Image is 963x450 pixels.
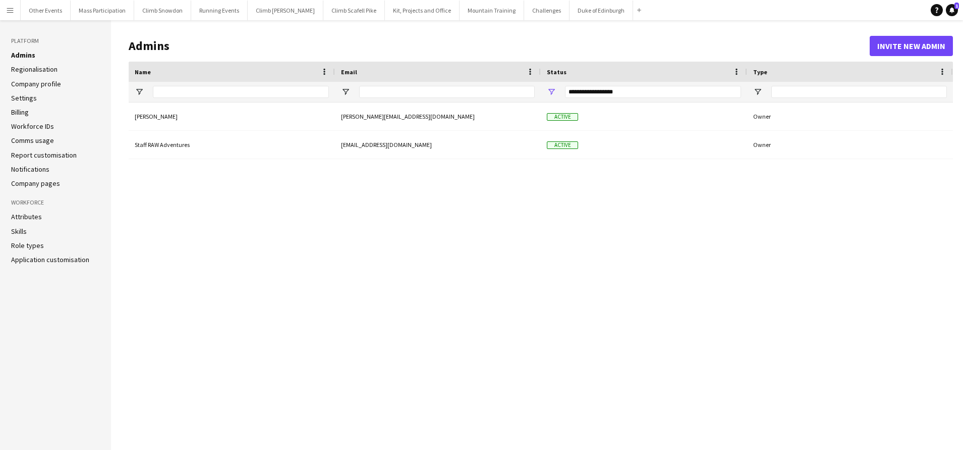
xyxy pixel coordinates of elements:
a: Admins [11,51,35,60]
h3: Platform [11,36,100,45]
span: Active [547,141,578,149]
a: Settings [11,93,37,103]
button: Mass Participation [71,1,134,20]
span: Name [135,68,151,76]
div: Owner [747,103,953,130]
button: Open Filter Menu [547,87,556,96]
button: Invite new admin [870,36,953,56]
button: Open Filter Menu [753,87,762,96]
button: Climb [PERSON_NAME] [248,1,323,20]
a: Comms usage [11,136,54,145]
a: Application customisation [11,255,89,264]
input: Name Filter Input [153,86,329,98]
button: Kit, Projects and Office [385,1,460,20]
span: 1 [954,3,959,9]
h3: Workforce [11,198,100,207]
button: Other Events [21,1,71,20]
input: Email Filter Input [359,86,535,98]
input: Type Filter Input [771,86,947,98]
span: Status [547,68,567,76]
button: Mountain Training [460,1,524,20]
a: Skills [11,227,27,236]
button: Running Events [191,1,248,20]
span: Active [547,113,578,121]
a: Regionalisation [11,65,58,74]
a: Billing [11,108,29,117]
a: Role types [11,241,44,250]
div: [PERSON_NAME][EMAIL_ADDRESS][DOMAIN_NAME] [335,103,541,130]
button: Open Filter Menu [135,87,144,96]
a: Workforce IDs [11,122,54,131]
a: Notifications [11,165,49,174]
span: Type [753,68,767,76]
button: Climb Scafell Pike [323,1,385,20]
div: [EMAIL_ADDRESS][DOMAIN_NAME] [335,131,541,159]
button: Climb Snowdon [134,1,191,20]
div: Staff RAW Adventures [129,131,335,159]
div: Owner [747,131,953,159]
span: Email [341,68,357,76]
button: Challenges [524,1,570,20]
a: Attributes [11,212,42,221]
a: Company profile [11,79,61,88]
a: Report customisation [11,151,77,160]
button: Open Filter Menu [341,87,350,96]
h1: Admins [129,38,870,54]
button: Duke of Edinburgh [570,1,633,20]
a: Company pages [11,179,60,188]
div: [PERSON_NAME] [129,103,335,130]
a: 1 [946,4,958,16]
